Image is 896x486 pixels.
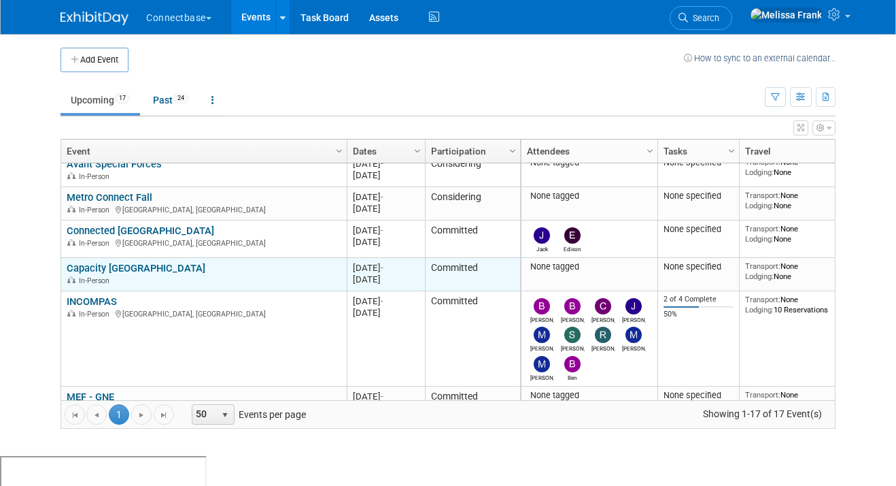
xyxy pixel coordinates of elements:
[534,356,550,372] img: Maria Sterck
[67,158,162,170] a: Avant Special Forces
[175,404,320,425] span: Events per page
[745,157,843,177] div: None None
[745,201,774,210] span: Lodging:
[353,140,416,163] a: Dates
[173,93,188,103] span: 24
[745,234,774,244] span: Lodging:
[534,227,550,244] img: Jack Davey
[591,314,615,323] div: Colleen Gallagher
[561,343,585,352] div: Steve Leavitt
[67,391,114,403] a: MEF - GNE
[353,262,419,274] div: [DATE]
[745,390,843,410] div: None None
[332,140,347,160] a: Column Settings
[411,140,426,160] a: Column Settings
[67,204,341,215] div: [GEOGRAPHIC_DATA], [GEOGRAPHIC_DATA]
[425,187,520,221] td: Considering
[745,390,780,400] span: Transport:
[67,206,75,212] img: In-Person Event
[353,191,419,203] div: [DATE]
[353,203,419,214] div: [DATE]
[136,410,147,421] span: Go to the next page
[69,410,80,421] span: Go to the first page
[353,274,419,285] div: [DATE]
[79,239,114,248] span: In-Person
[561,314,585,323] div: Brian Duffner
[625,298,642,314] img: John Reumann
[530,343,554,352] div: Mary Ann Rose
[530,372,554,381] div: Maria Sterck
[561,372,585,381] div: Ben Edmond
[527,390,653,401] div: None tagged
[79,276,114,285] span: In-Person
[688,13,719,23] span: Search
[506,140,521,160] a: Column Settings
[79,310,114,319] span: In-Person
[67,310,75,317] img: In-Person Event
[65,404,85,425] a: Go to the first page
[745,191,843,210] div: None None
[664,191,734,201] div: None specified
[527,157,653,168] div: None tagged
[833,140,848,160] a: Column Settings
[564,327,581,343] img: Steve Leavitt
[334,146,345,157] span: Column Settings
[353,295,419,307] div: [DATE]
[745,140,839,163] a: Travel
[61,87,140,113] a: Upcoming17
[530,314,554,323] div: Brian Maggiacomo
[527,140,649,163] a: Attendees
[564,356,581,372] img: Ben Edmond
[353,391,419,402] div: [DATE]
[745,224,780,233] span: Transport:
[750,7,823,22] img: Melissa Frank
[109,404,129,425] span: 1
[115,93,130,103] span: 17
[353,307,419,319] div: [DATE]
[670,6,732,30] a: Search
[691,404,835,423] span: Showing 1-17 of 17 Event(s)
[725,140,740,160] a: Column Settings
[527,191,653,201] div: None tagged
[745,261,780,271] span: Transport:
[67,308,341,319] div: [GEOGRAPHIC_DATA], [GEOGRAPHIC_DATA]
[67,295,117,308] a: INCOMPAS
[412,146,423,157] span: Column Settings
[664,157,734,168] div: None specified
[381,296,383,306] span: -
[534,298,550,314] img: Brian Maggiacomo
[622,343,646,352] div: Matt Clark
[67,225,214,237] a: Connected [GEOGRAPHIC_DATA]
[625,327,642,343] img: Matt Clark
[425,154,520,187] td: Considering
[91,410,102,421] span: Go to the previous page
[664,310,734,319] div: 50%
[564,298,581,314] img: Brian Duffner
[664,261,734,272] div: None specified
[353,158,419,169] div: [DATE]
[745,295,780,304] span: Transport:
[534,327,550,343] img: Mary Ann Rose
[61,48,128,72] button: Add Event
[564,227,581,244] img: Edison Smith-Stubbs
[353,225,419,236] div: [DATE]
[353,236,419,248] div: [DATE]
[425,258,520,291] td: Committed
[726,146,737,157] span: Column Settings
[664,140,730,163] a: Tasks
[664,224,734,235] div: None specified
[644,146,655,157] span: Column Settings
[643,140,658,160] a: Column Settings
[79,206,114,214] span: In-Person
[745,272,774,281] span: Lodging:
[745,167,774,177] span: Lodging:
[154,404,174,425] a: Go to the last page
[595,298,611,314] img: Colleen Gallagher
[595,327,611,343] img: Roger Castillo
[381,391,383,402] span: -
[67,191,152,204] a: Metro Connect Fall
[67,262,205,274] a: Capacity [GEOGRAPHIC_DATA]
[67,276,75,283] img: In-Person Event
[561,244,585,253] div: Edison Smith-Stubbs
[622,314,646,323] div: John Reumann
